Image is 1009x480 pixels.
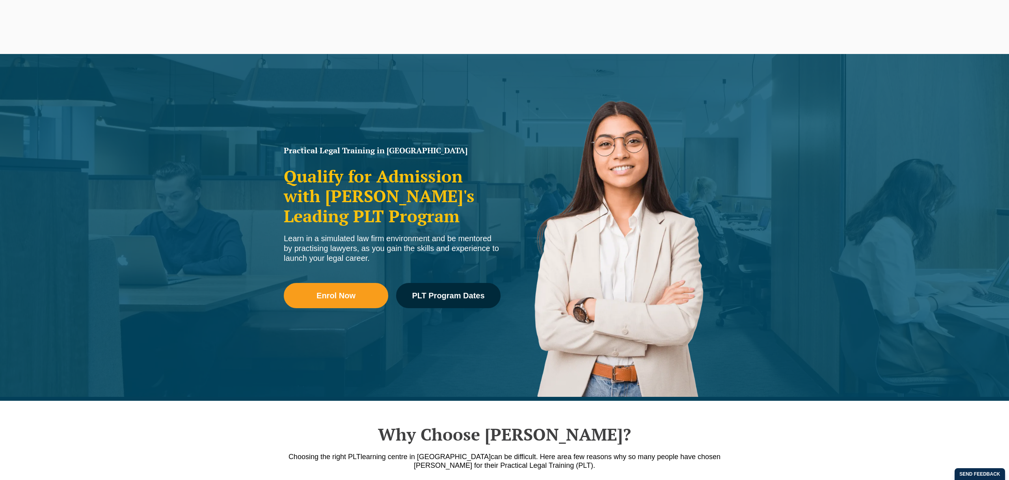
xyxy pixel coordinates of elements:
[284,283,388,308] a: Enrol Now
[280,424,729,444] h2: Why Choose [PERSON_NAME]?
[412,292,484,300] span: PLT Program Dates
[284,234,501,263] div: Learn in a simulated law firm environment and be mentored by practising lawyers, as you gain the ...
[396,283,501,308] a: PLT Program Dates
[316,292,356,300] span: Enrol Now
[491,453,568,461] span: can be difficult. Here are
[361,453,491,461] span: learning centre in [GEOGRAPHIC_DATA]
[284,147,501,154] h1: Practical Legal Training in [GEOGRAPHIC_DATA]
[284,166,501,226] h2: Qualify for Admission with [PERSON_NAME]'s Leading PLT Program
[280,452,729,470] p: a few reasons why so many people have chosen [PERSON_NAME] for their Practical Legal Training (PLT).
[289,453,361,461] span: Choosing the right PLT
